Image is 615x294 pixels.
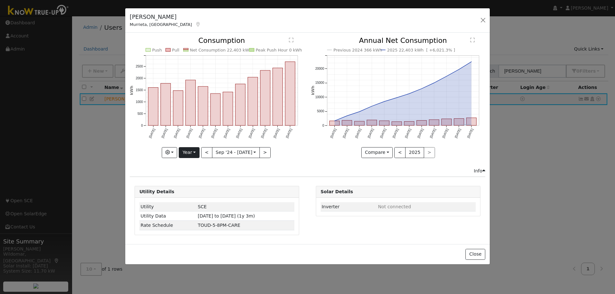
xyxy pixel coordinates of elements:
[405,147,424,158] button: 2025
[198,223,241,228] span: 62
[454,119,464,126] rect: onclick=""
[404,122,414,126] rect: onclick=""
[429,120,439,125] rect: onclick=""
[223,128,230,139] text: [DATE]
[173,128,181,139] text: [DATE]
[201,147,212,158] button: <
[321,202,377,211] td: Inverter
[285,62,295,125] rect: onclick=""
[235,84,245,126] rect: onclick=""
[273,68,283,126] rect: onclick=""
[359,36,447,44] text: Annual Net Consumption
[379,128,387,139] text: [DATE]
[454,128,461,139] text: [DATE]
[259,147,271,158] button: >
[179,147,199,158] button: Year
[433,82,435,84] circle: onclick=""
[198,87,208,126] rect: onclick=""
[470,60,473,63] circle: onclick=""
[198,36,245,44] text: Consumption
[212,147,260,158] button: Sep '24 - [DATE]
[445,75,448,78] circle: onclick=""
[315,67,324,70] text: 20000
[333,48,382,52] text: Previous 2024 366 kWh
[392,128,399,139] text: [DATE]
[172,48,179,52] text: Pull
[139,221,197,230] td: Rate Schedule
[248,128,255,139] text: [DATE]
[322,124,324,127] text: 0
[248,77,258,126] rect: onclick=""
[333,120,336,122] circle: onclick=""
[195,22,201,27] a: Map
[260,70,270,125] rect: onclick=""
[329,121,339,125] rect: onclick=""
[315,95,324,99] text: 10000
[136,65,143,68] text: 2500
[198,204,207,209] span: ID: EQBJYAQ29, authorized: 11/08/24
[136,88,143,92] text: 1500
[186,80,196,126] rect: onclick=""
[173,91,183,126] rect: onclick=""
[367,120,377,126] rect: onclick=""
[210,94,220,126] rect: onclick=""
[260,128,268,139] text: [DATE]
[148,88,158,126] rect: onclick=""
[152,48,162,52] text: Push
[361,147,393,158] button: Compare
[387,48,455,52] text: 2025 22,403 kWh [ +6,021.3% ]
[342,128,349,139] text: [DATE]
[354,128,362,139] text: [DATE]
[394,147,406,158] button: <
[330,128,337,139] text: [DATE]
[141,124,143,127] text: 0
[148,128,156,139] text: [DATE]
[354,122,364,126] rect: onclick=""
[130,22,192,27] span: Murrieta, [GEOGRAPHIC_DATA]
[161,83,171,126] rect: onclick=""
[383,100,385,103] circle: onclick=""
[139,189,174,194] strong: Utility Details
[417,128,424,139] text: [DATE]
[474,168,485,174] div: Info
[429,128,437,139] text: [DATE]
[378,204,411,209] span: ID: null, authorized: None
[223,92,233,126] rect: onclick=""
[317,110,324,113] text: 5000
[371,105,373,107] circle: onclick=""
[136,76,143,80] text: 2000
[256,48,302,52] text: Peak Push Hour 0 kWh
[441,128,449,139] text: [DATE]
[311,86,315,95] text: kWh
[285,128,293,139] text: [DATE]
[379,121,389,126] rect: onclick=""
[466,118,476,126] rect: onclick=""
[137,112,143,115] text: 500
[420,88,423,90] circle: onclick=""
[346,115,348,117] circle: onclick=""
[408,92,410,95] circle: onclick=""
[186,128,193,139] text: [DATE]
[465,249,485,260] button: Close
[198,128,206,139] text: [DATE]
[466,128,474,139] text: [DATE]
[130,13,201,21] h5: [PERSON_NAME]
[395,97,398,99] circle: onclick=""
[458,68,460,71] circle: onclick=""
[289,37,293,43] text: 
[139,202,197,211] td: Utility
[129,86,134,95] text: kWh
[441,119,451,126] rect: onclick=""
[136,100,143,104] text: 1000
[342,121,352,126] rect: onclick=""
[417,121,427,126] rect: onclick=""
[210,128,218,139] text: [DATE]
[235,128,243,139] text: [DATE]
[315,81,324,85] text: 15000
[470,123,473,126] circle: onclick=""
[367,128,374,139] text: [DATE]
[458,124,460,127] circle: onclick=""
[404,128,412,139] text: [DATE]
[321,189,353,194] strong: Solar Details
[470,37,475,43] text: 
